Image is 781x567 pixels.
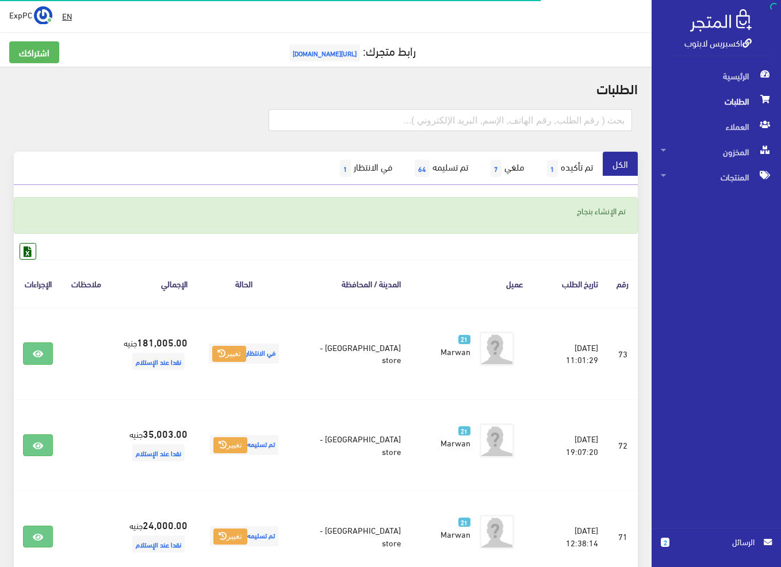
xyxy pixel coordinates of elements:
[534,152,603,185] a: تم تأكيده1
[480,515,514,549] img: avatar.png
[661,63,772,88] span: الرئيسية
[652,139,781,164] a: المخزون
[480,423,514,458] img: avatar.png
[269,109,632,131] input: بحث ( رقم الطلب, رقم الهاتف, الإسم, البريد اﻹلكتروني )...
[690,9,752,32] img: .
[652,114,781,139] a: العملاء
[62,9,72,23] u: EN
[143,426,187,441] strong: 35,003.00
[533,399,607,491] td: [DATE] 19:07:20
[428,331,470,357] a: 21 Marwan
[441,343,470,359] span: Marwan
[441,526,470,542] span: Marwan
[661,538,669,547] span: 2
[110,399,197,491] td: جنيه
[410,260,533,307] th: عميل
[491,160,501,177] span: 7
[14,80,638,95] h2: الطلبات
[14,260,62,307] th: الإجراءات
[458,426,470,436] span: 21
[62,260,110,307] th: ملاحظات
[9,6,52,24] a: ... ExpPC
[137,334,187,349] strong: 181,005.00
[533,307,607,399] td: [DATE] 11:01:29
[402,152,478,185] a: تم تسليمه64
[132,535,185,553] span: نقدا عند الإستلام
[661,535,772,560] a: 2 الرسائل
[197,260,291,307] th: الحالة
[607,307,638,399] td: 73
[428,423,470,449] a: 21 Marwan
[428,515,470,540] a: 21 Marwan
[143,517,187,532] strong: 24,000.00
[340,160,351,177] span: 1
[607,399,638,491] td: 72
[652,164,781,190] a: المنتجات
[289,44,360,61] span: [URL][DOMAIN_NAME]
[441,434,470,450] span: Marwan
[213,529,247,545] button: تغيير
[110,307,197,399] td: جنيه
[652,63,781,88] a: الرئيسية
[661,114,772,139] span: العملاء
[210,526,278,546] span: تم تسليمه
[533,260,607,307] th: تاريخ الطلب
[458,335,470,345] span: 21
[9,41,59,63] a: اشتراكك
[458,518,470,527] span: 21
[9,7,32,22] span: ExpPC
[679,535,755,548] span: الرسائل
[480,331,514,366] img: avatar.png
[213,437,247,453] button: تغيير
[291,307,410,399] td: [GEOGRAPHIC_DATA] - store
[603,152,638,176] a: الكل
[132,353,185,370] span: نقدا عند الإستلام
[210,435,278,455] span: تم تسليمه
[652,88,781,114] a: الطلبات
[110,260,197,307] th: اﻹجمالي
[661,164,772,190] span: المنتجات
[661,139,772,164] span: المخزون
[34,6,52,25] img: ...
[209,344,279,364] span: في الانتظار
[327,152,402,185] a: في الانتظار1
[415,160,430,177] span: 64
[58,6,76,26] a: EN
[291,399,410,491] td: [GEOGRAPHIC_DATA] - store
[684,34,752,51] a: اكسبريس لابتوب
[26,205,626,217] p: تم الإنشاء بنجاح
[286,40,416,61] a: رابط متجرك:[URL][DOMAIN_NAME]
[661,88,772,114] span: الطلبات
[547,160,558,177] span: 1
[478,152,534,185] a: ملغي7
[212,346,246,362] button: تغيير
[607,260,638,307] th: رقم
[291,260,410,307] th: المدينة / المحافظة
[132,444,185,461] span: نقدا عند الإستلام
